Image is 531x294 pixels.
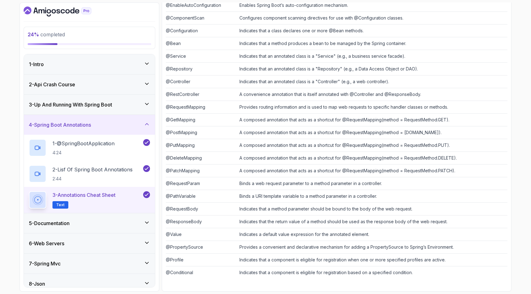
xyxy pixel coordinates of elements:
td: Binds a web request parameter to a method parameter in a controller. [237,177,507,190]
td: @RequestMapping [166,101,237,114]
button: 1-@SpringBootApplication4:24 [29,139,150,156]
button: 2-Lisf Of Spring Boot Annotations2:44 [29,165,150,183]
button: 2-Api Crash Course [24,75,155,94]
h3: 5 - Documentation [29,219,70,227]
td: Indicates that an annotated class is a "Repository" (e.g., a Data Access Object or DAO). [237,63,507,75]
button: 7-Spring Mvc [24,254,155,274]
button: 8-Json [24,274,155,294]
a: Dashboard [24,7,106,16]
button: 6-Web Servers [24,233,155,253]
td: Indicates that the return value of a method should be used as the response body of the web request. [237,215,507,228]
td: @PutMapping [166,139,237,152]
td: @PathVariable [166,190,237,203]
h3: 1 - Intro [29,61,44,68]
h3: 8 - Json [29,280,45,287]
td: Binds a URI template variable to a method parameter in a controller. [237,190,507,203]
td: Indicates that an annotated class is a "Service" (e.g., a business service facade). [237,50,507,63]
td: @PatchMapping [166,165,237,177]
p: 4:24 [52,150,115,156]
span: 24 % [28,31,39,38]
button: 3-Up And Running With Spring Boot [24,95,155,115]
td: @Controller [166,75,237,88]
td: @GetMapping [166,114,237,126]
td: @ComponentScan [166,12,237,25]
h3: 3 - Up And Running With Spring Boot [29,101,112,108]
td: A convenience annotation that is itself annotated with @Controller and @ResponseBody. [237,88,507,101]
td: @PostMapping [166,126,237,139]
td: A composed annotation that acts as a shortcut for @RequestMapping(method = RequestMethod.PATCH). [237,165,507,177]
td: Provides routing information and is used to map web requests to specific handler classes or methods. [237,101,507,114]
td: @DeleteMapping [166,152,237,165]
p: 2 - Lisf Of Spring Boot Annotations [52,166,133,173]
td: Indicates a default value expression for the annotated element. [237,228,507,241]
td: Indicates that a method parameter should be bound to the body of the web request. [237,203,507,215]
td: @Value [166,228,237,241]
td: @Configuration [166,25,237,37]
td: Indicates that a class declares one or more @Bean methods. [237,25,507,37]
td: A composed annotation that acts as a shortcut for @RequestMapping(method = RequestMethod.DELETE). [237,152,507,165]
td: A composed annotation that acts as a shortcut for @RequestMapping(method = [DOMAIN_NAME]). [237,126,507,139]
td: @RequestBody [166,203,237,215]
td: Indicates that an annotated class is a "Controller" (e.g., a web controller). [237,75,507,88]
p: 1 - @SpringBootApplication [52,140,115,147]
td: A composed annotation that acts as a shortcut for @RequestMapping(method = RequestMethod.GET). [237,114,507,126]
h3: 7 - Spring Mvc [29,260,61,267]
button: 5-Documentation [24,213,155,233]
td: Indicates that a method produces a bean to be managed by the Spring container. [237,37,507,50]
td: @Repository [166,63,237,75]
td: A composed annotation that acts as a shortcut for @RequestMapping(method = RequestMethod.PUT). [237,139,507,152]
button: 1-Intro [24,54,155,74]
td: @ResponseBody [166,215,237,228]
h3: 4 - Spring Boot Annotations [29,121,91,129]
td: @RestController [166,88,237,101]
button: 4-Spring Boot Annotations [24,115,155,135]
td: @Profile [166,254,237,266]
td: @Bean [166,37,237,50]
p: 2:44 [52,176,133,182]
span: completed [28,31,65,38]
td: Indicates that a component is eligible for registration based on a specified condition. [237,266,507,279]
td: Indicates that a component is eligible for registration when one or more specified profiles are a... [237,254,507,266]
h3: 6 - Web Servers [29,240,64,247]
td: @PropertySource [166,241,237,254]
td: Provides a convenient and declarative mechanism for adding a PropertySource to Spring’s Environment. [237,241,507,254]
td: Configures component scanning directives for use with @Configuration classes. [237,12,507,25]
h3: 2 - Api Crash Course [29,81,75,88]
p: 3 - Annotations Cheat Sheet [52,191,116,199]
td: @Conditional [166,266,237,279]
span: Text [56,202,65,207]
button: 3-Annotations Cheat SheetText [29,191,150,209]
td: @RequestParam [166,177,237,190]
td: @Service [166,50,237,63]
